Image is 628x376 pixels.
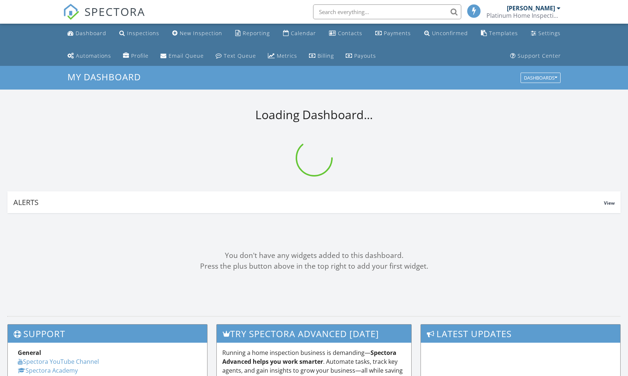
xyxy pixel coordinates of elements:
img: The Best Home Inspection Software - Spectora [63,4,79,20]
a: Reporting [232,27,273,40]
input: Search everything... [313,4,461,19]
div: Alerts [13,197,604,207]
a: Spectora Academy [18,366,78,375]
div: Reporting [243,30,270,37]
a: Automations (Basic) [64,49,114,63]
button: Dashboards [521,73,561,83]
a: Calendar [280,27,319,40]
a: Templates [478,27,521,40]
div: Dashboard [76,30,106,37]
div: Templates [489,30,518,37]
div: Billing [318,52,334,59]
div: Settings [538,30,561,37]
div: [PERSON_NAME] [507,4,555,12]
div: Dashboards [524,75,557,81]
a: Payouts [343,49,379,63]
h3: Try spectora advanced [DATE] [217,325,412,343]
div: Automations [76,52,111,59]
a: SPECTORA [63,10,145,26]
strong: General [18,349,41,357]
div: New Inspection [180,30,222,37]
a: New Inspection [169,27,225,40]
span: SPECTORA [84,4,145,19]
a: Email Queue [157,49,207,63]
div: Profile [131,52,149,59]
a: Unconfirmed [421,27,471,40]
div: Support Center [518,52,561,59]
strong: Spectora Advanced helps you work smarter [222,349,396,366]
a: Contacts [326,27,365,40]
a: Spectora YouTube Channel [18,357,99,366]
div: Payments [384,30,411,37]
a: Company Profile [120,49,152,63]
div: Payouts [354,52,376,59]
div: Inspections [127,30,159,37]
div: Platinum Home Inspection, LLC [486,12,561,19]
a: Text Queue [213,49,259,63]
h3: Latest Updates [421,325,620,343]
a: Settings [528,27,564,40]
span: View [604,200,615,206]
a: Support Center [507,49,564,63]
div: Press the plus button above in the top right to add your first widget. [7,261,621,272]
span: My Dashboard [67,71,141,83]
a: Dashboard [64,27,109,40]
a: Billing [306,49,337,63]
a: Payments [372,27,414,40]
div: Text Queue [224,52,256,59]
div: Email Queue [169,52,204,59]
div: Metrics [277,52,297,59]
a: Metrics [265,49,300,63]
div: Unconfirmed [432,30,468,37]
h3: Support [8,325,207,343]
div: Contacts [338,30,362,37]
div: You don't have any widgets added to this dashboard. [7,250,621,261]
div: Calendar [291,30,316,37]
a: Inspections [116,27,162,40]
